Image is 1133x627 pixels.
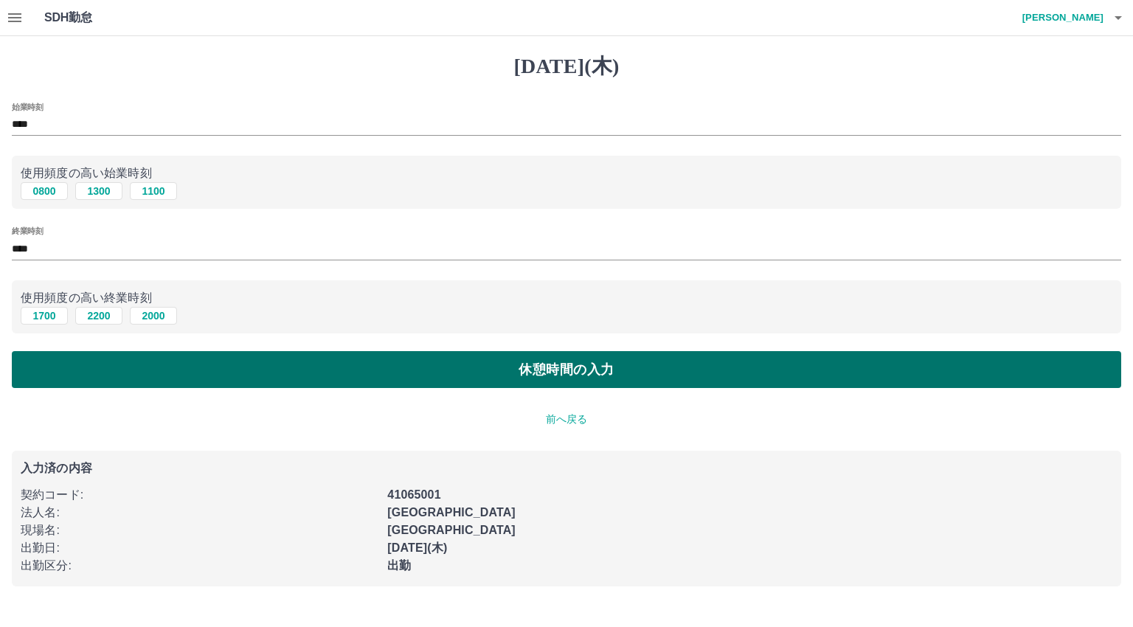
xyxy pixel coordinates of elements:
[387,488,440,501] b: 41065001
[12,412,1121,427] p: 前へ戻る
[12,101,43,112] label: 始業時刻
[75,307,122,325] button: 2200
[387,506,516,519] b: [GEOGRAPHIC_DATA]
[21,463,1112,474] p: 入力済の内容
[130,182,177,200] button: 1100
[130,307,177,325] button: 2000
[21,539,378,557] p: 出勤日 :
[21,504,378,522] p: 法人名 :
[12,54,1121,79] h1: [DATE](木)
[75,182,122,200] button: 1300
[21,557,378,575] p: 出勤区分 :
[21,164,1112,182] p: 使用頻度の高い始業時刻
[21,486,378,504] p: 契約コード :
[387,541,447,554] b: [DATE](木)
[387,524,516,536] b: [GEOGRAPHIC_DATA]
[21,307,68,325] button: 1700
[21,182,68,200] button: 0800
[21,289,1112,307] p: 使用頻度の高い終業時刻
[387,559,411,572] b: 出勤
[12,226,43,237] label: 終業時刻
[12,351,1121,388] button: 休憩時間の入力
[21,522,378,539] p: 現場名 :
